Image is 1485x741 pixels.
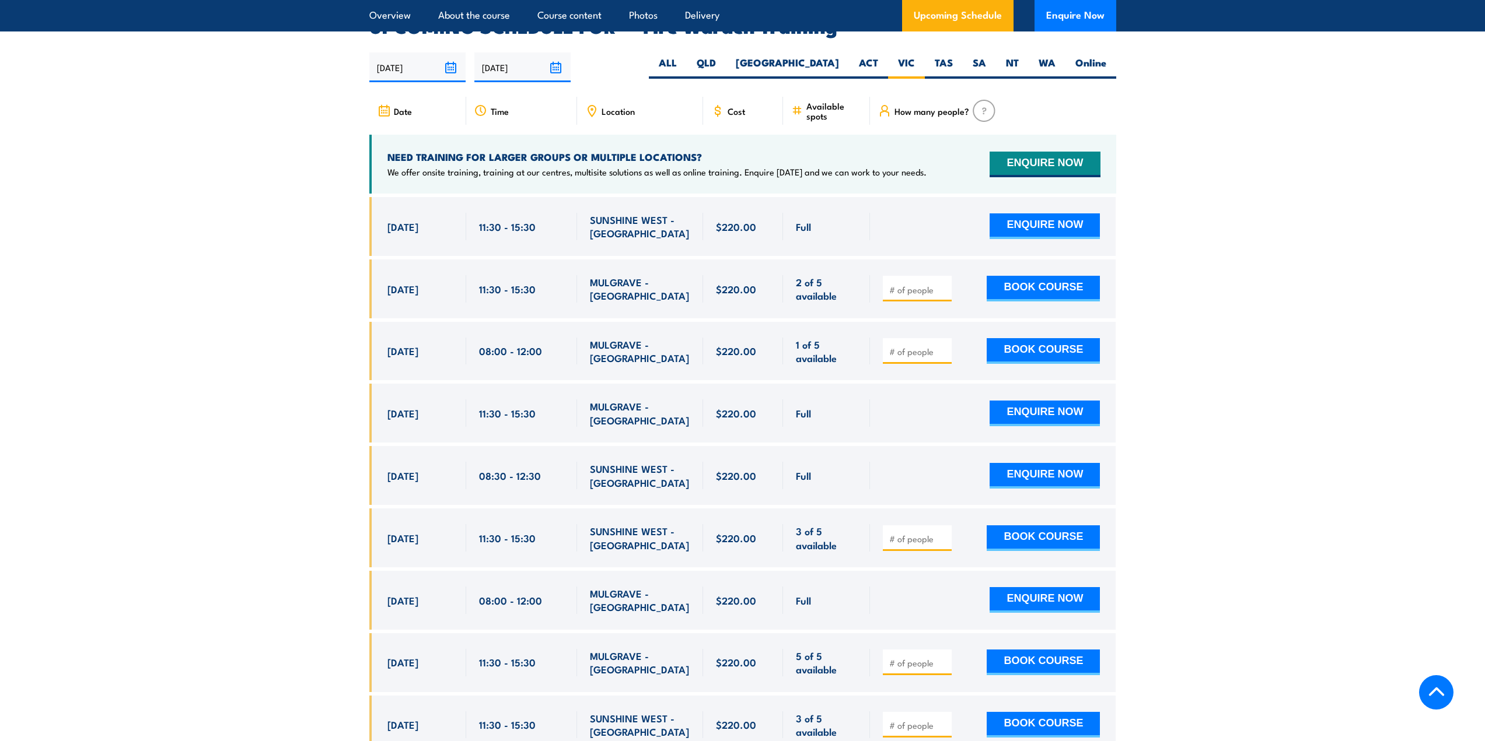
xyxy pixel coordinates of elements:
span: MULGRAVE - [GEOGRAPHIC_DATA] [590,338,690,365]
label: VIC [888,56,925,79]
span: 11:30 - 15:30 [479,282,536,296]
span: $220.00 [716,531,756,545]
span: MULGRAVE - [GEOGRAPHIC_DATA] [590,399,690,427]
span: $220.00 [716,220,756,233]
span: Available spots [806,101,862,121]
span: 3 of 5 available [796,711,857,739]
span: 5 of 5 available [796,649,857,676]
span: [DATE] [387,220,418,233]
p: We offer onsite training, training at our centres, multisite solutions as well as online training... [387,166,927,178]
span: 11:30 - 15:30 [479,220,536,233]
label: ALL [649,56,687,79]
input: From date [369,52,466,82]
span: 11:30 - 15:30 [479,406,536,420]
h4: NEED TRAINING FOR LARGER GROUPS OR MULTIPLE LOCATIONS? [387,150,927,163]
label: [GEOGRAPHIC_DATA] [726,56,849,79]
span: 11:30 - 15:30 [479,531,536,545]
span: Full [796,406,811,420]
span: MULGRAVE - [GEOGRAPHIC_DATA] [590,275,690,303]
button: BOOK COURSE [987,276,1100,301]
span: How many people? [895,106,969,116]
span: [DATE] [387,282,418,296]
span: Time [491,106,509,116]
button: ENQUIRE NOW [990,463,1100,489]
label: Online [1065,56,1116,79]
span: Date [394,106,412,116]
span: 11:30 - 15:30 [479,718,536,731]
input: To date [474,52,571,82]
h2: UPCOMING SCHEDULE FOR - "Fire Warden Training" [369,17,1116,34]
span: Full [796,220,811,233]
span: [DATE] [387,344,418,357]
label: WA [1029,56,1065,79]
button: ENQUIRE NOW [990,152,1100,177]
span: [DATE] [387,718,418,731]
span: 08:00 - 12:00 [479,344,542,357]
span: $220.00 [716,655,756,669]
span: 1 of 5 available [796,338,857,365]
button: BOOK COURSE [987,338,1100,364]
button: ENQUIRE NOW [990,401,1100,426]
span: 11:30 - 15:30 [479,655,536,669]
span: [DATE] [387,469,418,482]
span: SUNSHINE WEST - [GEOGRAPHIC_DATA] [590,524,690,552]
input: # of people [889,346,948,357]
span: [DATE] [387,531,418,545]
span: $220.00 [716,406,756,420]
input: # of people [889,284,948,296]
span: 08:30 - 12:30 [479,469,541,482]
input: # of people [889,719,948,731]
label: NT [996,56,1029,79]
button: BOOK COURSE [987,712,1100,738]
span: Full [796,469,811,482]
span: 08:00 - 12:00 [479,593,542,607]
label: SA [963,56,996,79]
span: [DATE] [387,593,418,607]
span: MULGRAVE - [GEOGRAPHIC_DATA] [590,649,690,676]
span: 3 of 5 available [796,524,857,552]
input: # of people [889,533,948,545]
label: ACT [849,56,888,79]
span: $220.00 [716,718,756,731]
button: ENQUIRE NOW [990,213,1100,239]
span: Cost [728,106,745,116]
span: SUNSHINE WEST - [GEOGRAPHIC_DATA] [590,462,690,489]
input: # of people [889,657,948,669]
span: 2 of 5 available [796,275,857,303]
label: QLD [687,56,726,79]
span: Full [796,593,811,607]
span: Location [602,106,635,116]
span: SUNSHINE WEST - [GEOGRAPHIC_DATA] [590,711,690,739]
span: $220.00 [716,344,756,357]
span: $220.00 [716,593,756,607]
button: BOOK COURSE [987,525,1100,551]
button: ENQUIRE NOW [990,587,1100,613]
span: SUNSHINE WEST - [GEOGRAPHIC_DATA] [590,213,690,240]
span: $220.00 [716,282,756,296]
span: MULGRAVE - [GEOGRAPHIC_DATA] [590,587,690,614]
label: TAS [925,56,963,79]
button: BOOK COURSE [987,649,1100,675]
span: $220.00 [716,469,756,482]
span: [DATE] [387,655,418,669]
span: [DATE] [387,406,418,420]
